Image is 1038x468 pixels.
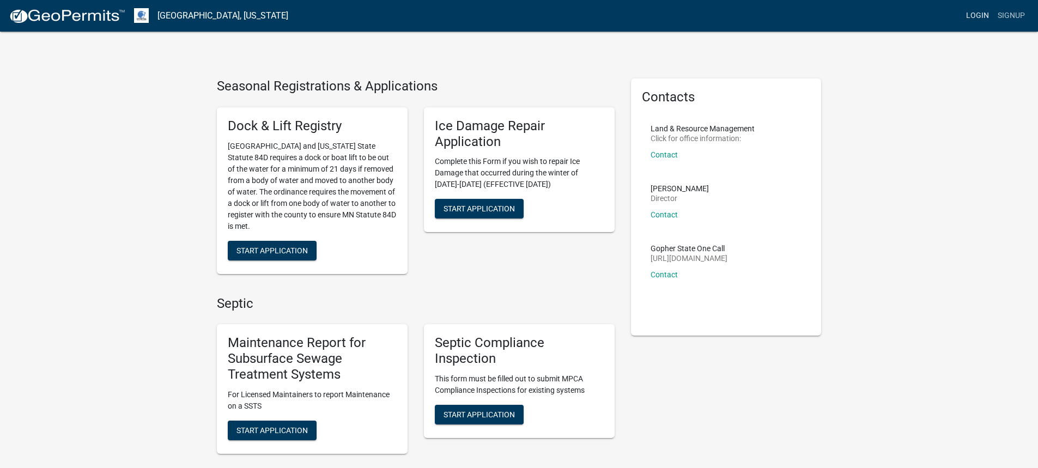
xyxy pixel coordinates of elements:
[651,270,678,279] a: Contact
[651,195,709,202] p: Director
[236,246,308,254] span: Start Application
[651,185,709,192] p: [PERSON_NAME]
[962,5,993,26] a: Login
[435,156,604,190] p: Complete this Form if you wish to repair Ice Damage that occurred during the winter of [DATE]-[DA...
[444,410,515,418] span: Start Application
[993,5,1029,26] a: Signup
[651,210,678,219] a: Contact
[435,199,524,218] button: Start Application
[435,405,524,424] button: Start Application
[651,254,727,262] p: [URL][DOMAIN_NAME]
[134,8,149,23] img: Otter Tail County, Minnesota
[228,335,397,382] h5: Maintenance Report for Subsurface Sewage Treatment Systems
[217,296,615,312] h4: Septic
[228,421,317,440] button: Start Application
[435,118,604,150] h5: Ice Damage Repair Application
[217,78,615,94] h4: Seasonal Registrations & Applications
[651,245,727,252] p: Gopher State One Call
[435,335,604,367] h5: Septic Compliance Inspection
[228,241,317,260] button: Start Application
[228,389,397,412] p: For Licensed Maintainers to report Maintenance on a SSTS
[236,426,308,434] span: Start Application
[157,7,288,25] a: [GEOGRAPHIC_DATA], [US_STATE]
[444,204,515,213] span: Start Application
[651,135,755,142] p: Click for office information:
[651,125,755,132] p: Land & Resource Management
[435,373,604,396] p: This form must be filled out to submit MPCA Compliance Inspections for existing systems
[651,150,678,159] a: Contact
[642,89,811,105] h5: Contacts
[228,118,397,134] h5: Dock & Lift Registry
[228,141,397,232] p: [GEOGRAPHIC_DATA] and [US_STATE] State Statute 84D requires a dock or boat lift to be out of the ...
